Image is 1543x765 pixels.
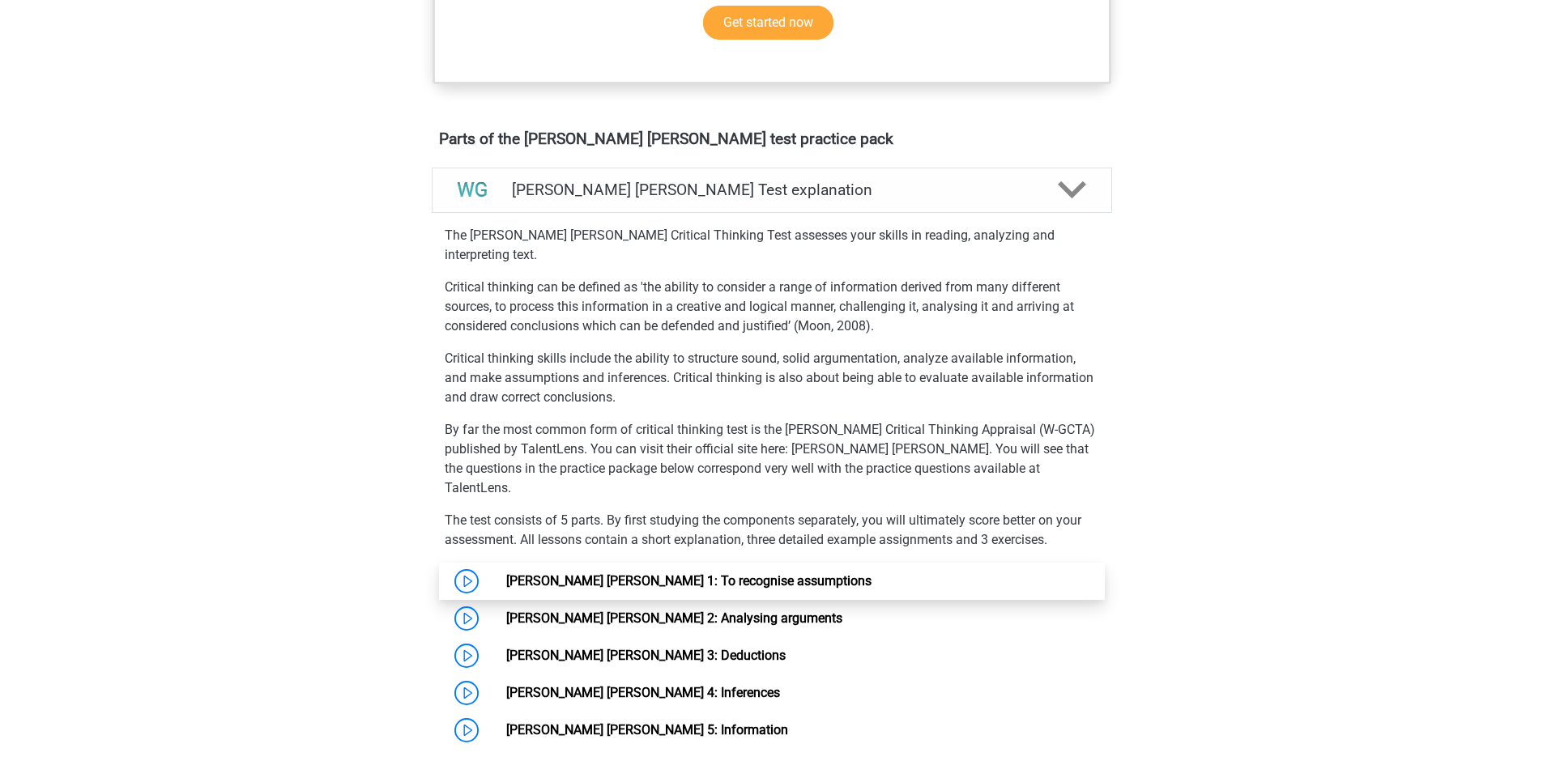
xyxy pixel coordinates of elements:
[506,722,788,737] a: [PERSON_NAME] [PERSON_NAME] 5: Information
[439,130,1105,148] h4: Parts of the [PERSON_NAME] [PERSON_NAME] test practice pack
[445,420,1099,498] p: By far the most common form of critical thinking test is the [PERSON_NAME] Critical Thinking Appr...
[506,573,872,589] a: [PERSON_NAME] [PERSON_NAME] 1: To recognise assumptions
[425,168,1119,213] a: explanations [PERSON_NAME] [PERSON_NAME] Test explanation
[506,685,780,700] a: [PERSON_NAME] [PERSON_NAME] 4: Inferences
[445,278,1099,336] p: Critical thinking can be defined as 'the ability to consider a range of information derived from ...
[445,511,1099,550] p: The test consists of 5 parts. By first studying the components separately, you will ultimately sc...
[452,169,493,210] img: watson glaser test explanations
[512,181,1032,199] h4: [PERSON_NAME] [PERSON_NAME] Test explanation
[703,6,833,40] a: Get started now
[445,349,1099,407] p: Critical thinking skills include the ability to structure sound, solid argumentation, analyze ava...
[506,648,786,663] a: [PERSON_NAME] [PERSON_NAME] 3: Deductions
[445,226,1099,265] p: The [PERSON_NAME] [PERSON_NAME] Critical Thinking Test assesses your skills in reading, analyzing...
[506,610,842,626] a: [PERSON_NAME] [PERSON_NAME] 2: Analysing arguments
